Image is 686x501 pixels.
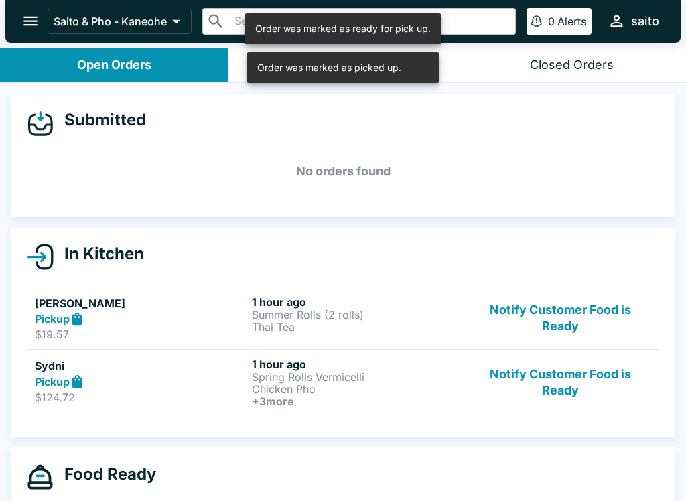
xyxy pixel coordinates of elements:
[35,295,247,311] h5: [PERSON_NAME]
[13,4,48,38] button: open drawer
[35,358,247,374] h5: Sydni
[48,9,192,34] button: Saito & Pho - Kaneohe
[35,390,247,404] p: $124.72
[54,464,156,484] h4: Food Ready
[230,12,510,31] input: Search orders by name or phone number
[252,371,464,383] p: Spring Rolls Vermicelli
[27,147,659,196] h5: No orders found
[257,56,401,79] div: Order was marked as picked up.
[252,309,464,321] p: Summer Rolls (2 rolls)
[470,358,651,407] button: Notify Customer Food is Ready
[631,13,659,29] div: saito
[27,349,659,415] a: SydniPickup$124.721 hour agoSpring Rolls VermicelliChicken Pho+3moreNotify Customer Food is Ready
[252,295,464,309] h6: 1 hour ago
[530,58,614,73] div: Closed Orders
[27,287,659,350] a: [PERSON_NAME]Pickup$19.571 hour agoSummer Rolls (2 rolls)Thai TeaNotify Customer Food is Ready
[54,15,167,28] p: Saito & Pho - Kaneohe
[557,15,586,28] p: Alerts
[252,395,464,407] h6: + 3 more
[77,58,151,73] div: Open Orders
[35,312,70,326] strong: Pickup
[252,358,464,371] h6: 1 hour ago
[252,321,464,333] p: Thai Tea
[54,244,144,264] h4: In Kitchen
[35,375,70,388] strong: Pickup
[470,295,651,342] button: Notify Customer Food is Ready
[255,17,431,40] div: Order was marked as ready for pick up.
[548,15,555,28] p: 0
[252,383,464,395] p: Chicken Pho
[602,7,665,35] button: saito
[54,110,146,130] h4: Submitted
[35,328,247,341] p: $19.57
